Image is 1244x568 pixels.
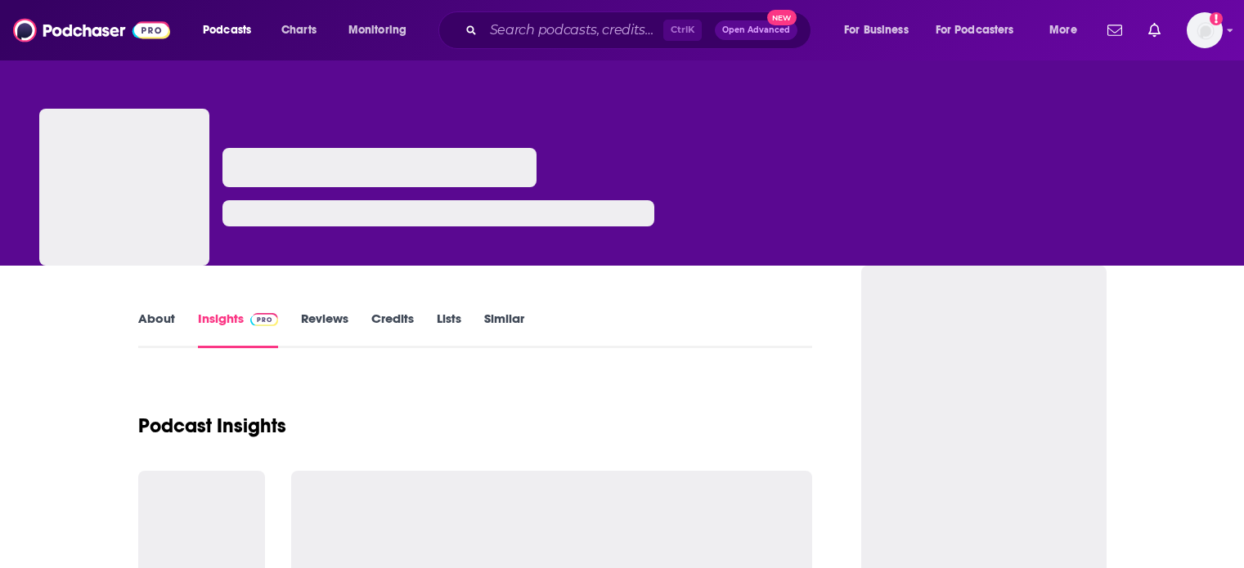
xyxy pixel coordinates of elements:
a: InsightsPodchaser Pro [198,311,279,348]
button: open menu [1038,17,1098,43]
span: For Podcasters [936,19,1014,42]
span: New [767,10,797,25]
input: Search podcasts, credits, & more... [483,17,663,43]
button: Show profile menu [1187,12,1223,48]
a: Show notifications dropdown [1142,16,1167,44]
svg: Add a profile image [1210,12,1223,25]
a: Similar [484,311,524,348]
span: Monitoring [348,19,406,42]
a: About [138,311,175,348]
a: Charts [271,17,326,43]
button: open menu [191,17,272,43]
button: Open AdvancedNew [715,20,797,40]
span: Logged in as SimonElement [1187,12,1223,48]
span: Podcasts [203,19,251,42]
a: Reviews [301,311,348,348]
span: Ctrl K [663,20,702,41]
a: Credits [371,311,414,348]
a: Lists [437,311,461,348]
img: Podchaser Pro [250,313,279,326]
button: open menu [833,17,929,43]
span: For Business [844,19,909,42]
span: Charts [281,19,317,42]
a: Show notifications dropdown [1101,16,1129,44]
span: Open Advanced [722,26,790,34]
img: Podchaser - Follow, Share and Rate Podcasts [13,15,170,46]
div: Search podcasts, credits, & more... [454,11,827,49]
h1: Podcast Insights [138,414,286,438]
button: open menu [925,17,1038,43]
span: More [1049,19,1077,42]
button: open menu [337,17,428,43]
img: User Profile [1187,12,1223,48]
